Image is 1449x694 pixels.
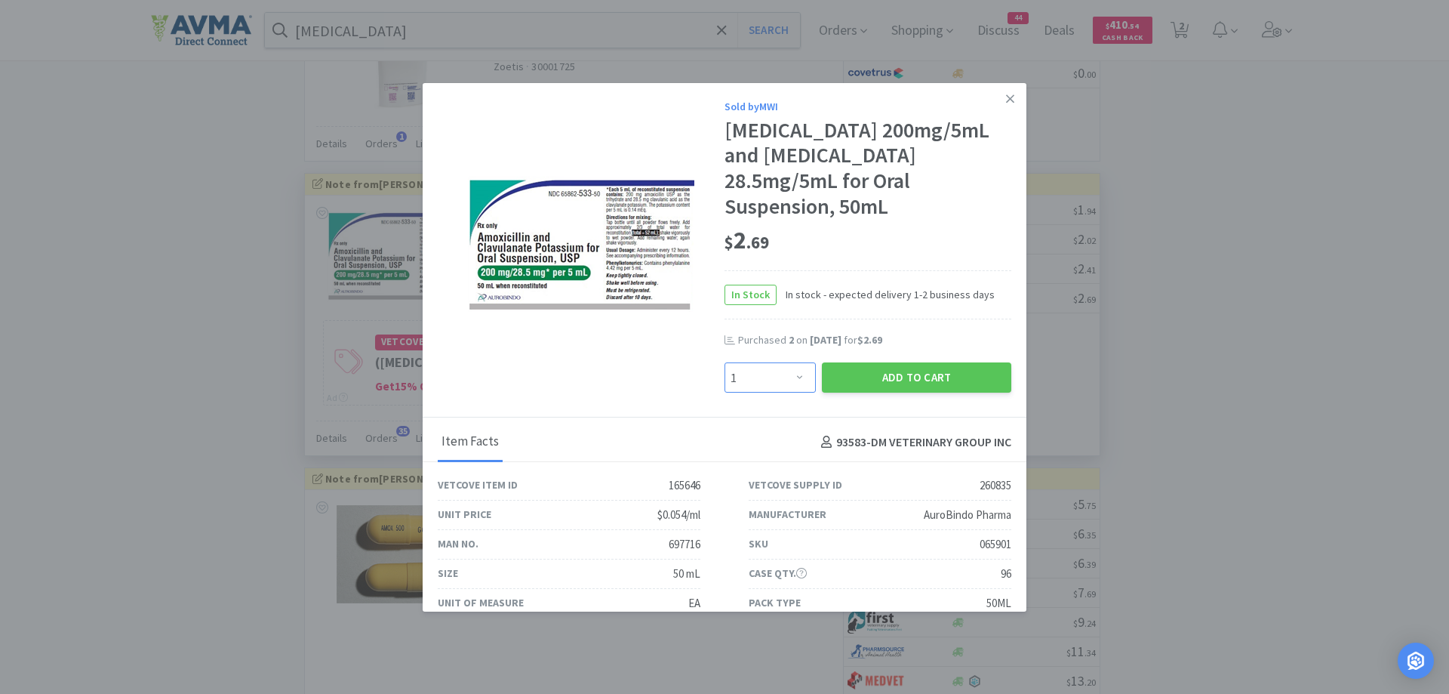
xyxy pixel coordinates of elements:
[749,565,807,581] div: Case Qty.
[673,565,700,583] div: 50 mL
[738,333,1011,348] div: Purchased on for
[749,535,768,552] div: SKU
[724,98,1011,115] div: Sold by MWI
[857,333,882,347] span: $2.69
[438,565,458,581] div: Size
[1398,643,1434,679] div: Open Intercom Messenger
[1001,565,1011,583] div: 96
[777,286,995,303] span: In stock - expected delivery 1-2 business days
[438,477,518,493] div: Vetcove Item ID
[789,333,794,347] span: 2
[725,285,776,304] span: In Stock
[438,424,503,461] div: Item Facts
[810,333,841,347] span: [DATE]
[749,594,801,611] div: Pack Type
[749,506,826,523] div: Manufacturer
[438,535,478,552] div: Man No.
[468,177,694,313] img: cf41800747604506b9a41acab923bcf6_260835.png
[980,535,1011,554] div: 065901
[746,232,769,253] span: . 69
[980,477,1011,495] div: 260835
[724,232,734,253] span: $
[815,433,1011,452] h4: 93583 - DM VETERINARY GROUP INC
[724,225,769,255] span: 2
[749,477,842,493] div: Vetcove Supply ID
[438,506,491,523] div: Unit Price
[669,477,700,495] div: 165646
[688,594,700,612] div: EA
[924,506,1011,524] div: AuroBindo Pharma
[986,594,1011,612] div: 50ML
[438,594,524,611] div: Unit of Measure
[669,535,700,554] div: 697716
[724,118,1011,219] div: [MEDICAL_DATA] 200mg/5mL and [MEDICAL_DATA] 28.5mg/5mL for Oral Suspension, 50mL
[657,506,700,524] div: $0.054/ml
[822,362,1011,393] button: Add to Cart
